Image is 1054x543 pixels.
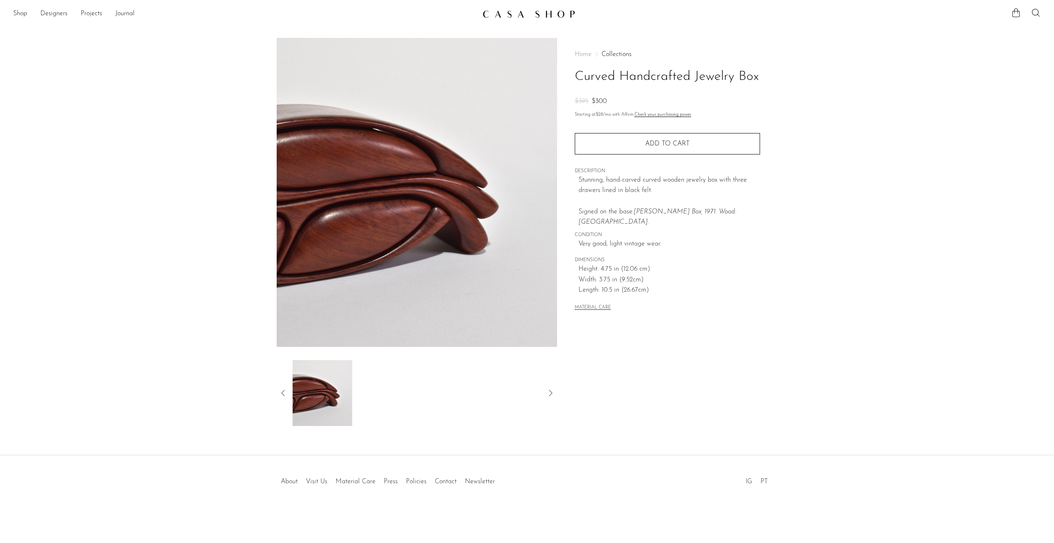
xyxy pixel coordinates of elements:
[596,112,603,117] span: $28
[575,133,760,154] button: Add to cart
[406,478,427,485] a: Policies
[281,478,298,485] a: About
[13,7,476,21] ul: NEW HEADER MENU
[578,239,760,250] span: Very good; light vintage wear.
[575,51,592,58] span: Home
[575,51,760,58] nav: Breadcrumbs
[277,38,557,347] img: Curved Handcrafted Jewelry Box
[742,472,772,487] ul: Social Medias
[575,257,760,264] span: DIMENSIONS
[578,175,760,228] p: Stunning, hand-carved curved wooden jewelry box with three drawers lined in black felt. Signed on...
[760,478,768,485] a: PT
[602,51,632,58] a: Collections
[575,305,611,311] button: MATERIAL CARE
[578,208,736,226] em: [PERSON_NAME] Box, 1971. Wood: [GEOGRAPHIC_DATA].
[115,9,135,19] a: Journal
[645,140,690,147] span: Add to cart
[575,232,760,239] span: CONDITION
[277,472,499,487] ul: Quick links
[578,285,760,296] span: Length: 10.5 in (26.67cm)
[634,112,691,117] a: Check your purchasing power - Learn more about Affirm Financing (opens in modal)
[292,360,352,426] img: Curved Handcrafted Jewelry Box
[384,478,398,485] a: Press
[592,98,607,105] span: $300
[13,9,27,19] a: Shop
[81,9,102,19] a: Projects
[578,264,760,275] span: Height: 4.75 in (12.06 cm)
[575,98,588,105] span: $395
[435,478,457,485] a: Contact
[306,478,327,485] a: Visit Us
[578,275,760,286] span: Width: 3.75 in (9.52cm)
[40,9,68,19] a: Designers
[336,478,375,485] a: Material Care
[746,478,752,485] a: IG
[575,111,760,119] p: Starting at /mo with Affirm.
[13,7,476,21] nav: Desktop navigation
[575,66,760,87] h1: Curved Handcrafted Jewelry Box
[575,168,760,175] span: DESCRIPTION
